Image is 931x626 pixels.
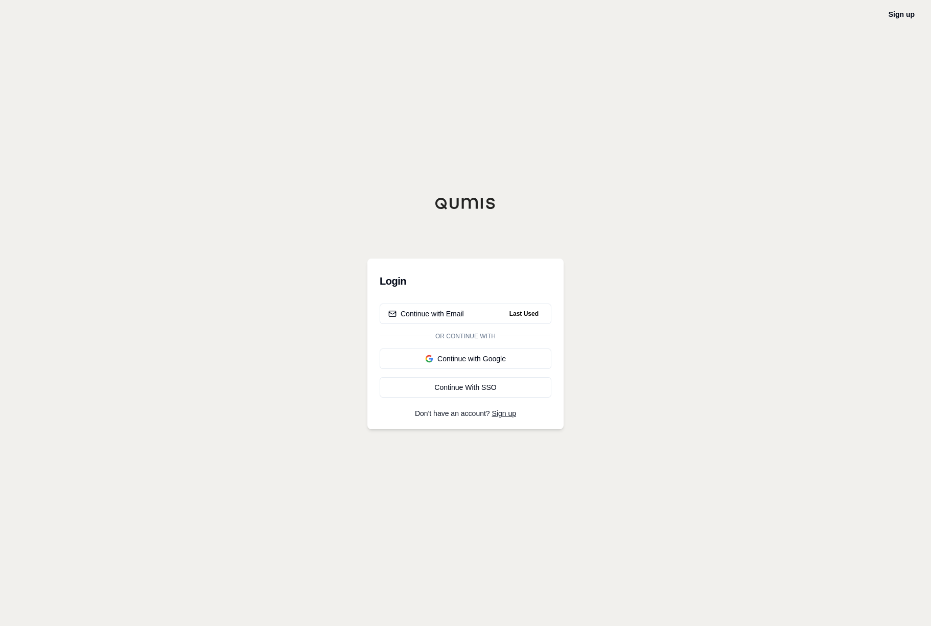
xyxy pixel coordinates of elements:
[889,10,915,18] a: Sign up
[388,309,464,319] div: Continue with Email
[380,377,551,398] a: Continue With SSO
[505,308,543,320] span: Last Used
[380,271,551,291] h3: Login
[435,197,496,210] img: Qumis
[431,332,500,340] span: Or continue with
[388,382,543,392] div: Continue With SSO
[380,410,551,417] p: Don't have an account?
[380,304,551,324] button: Continue with EmailLast Used
[492,409,516,418] a: Sign up
[388,354,543,364] div: Continue with Google
[380,349,551,369] button: Continue with Google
